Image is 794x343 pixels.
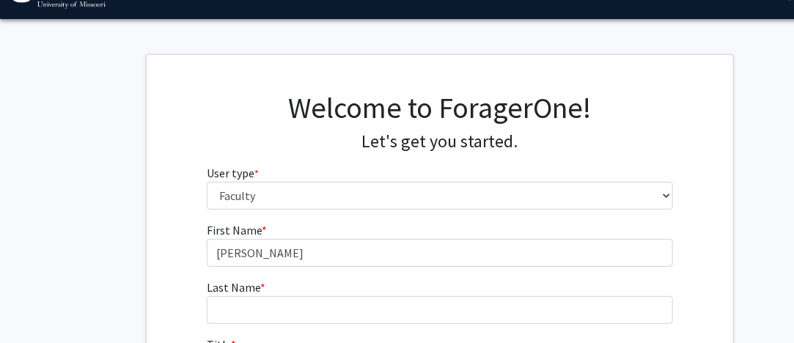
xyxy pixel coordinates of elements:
iframe: Chat [11,277,62,332]
h1: Welcome to ForagerOne! [207,90,674,125]
label: User type [207,164,259,182]
span: Last Name [207,280,260,295]
span: First Name [207,223,262,237]
h4: Let's get you started. [207,131,674,152]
